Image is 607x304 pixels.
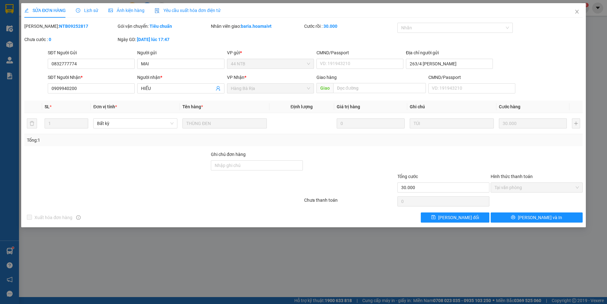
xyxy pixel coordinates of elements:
input: Địa chỉ của người gửi [406,59,493,69]
span: Tổng cước [397,174,418,179]
div: SĐT Người Gửi [48,49,135,56]
div: Gói vận chuyển: [118,23,210,30]
input: VD: Bàn, Ghế [182,118,267,128]
span: Cước hàng [499,104,520,109]
span: [PERSON_NAME] và In [518,214,562,221]
div: Chưa thanh toán [303,197,397,208]
b: 0 [49,37,51,42]
button: save[PERSON_NAME] đổi [421,212,489,223]
span: Xuất hóa đơn hàng [32,214,75,221]
button: Close [568,3,586,21]
div: VP gửi [227,49,314,56]
input: 0 [499,118,567,128]
div: SĐT Người Nhận [48,74,135,81]
span: 44 NTB [231,59,310,69]
span: Lịch sử [76,8,98,13]
b: Tiêu chuẩn [150,24,172,29]
span: Tên hàng [182,104,203,109]
span: save [431,215,436,220]
span: edit [24,8,29,13]
span: Giao [316,83,333,93]
span: Yêu cầu xuất hóa đơn điện tử [155,8,221,13]
div: CMND/Passport [428,74,515,81]
span: Định lượng [291,104,313,109]
b: 30.000 [323,24,337,29]
b: NTB09252817 [59,24,88,29]
span: VP Nhận [227,75,244,80]
span: Bất kỳ [97,119,174,128]
span: Hàng Bà Rịa [231,84,310,93]
th: Ghi chú [407,101,496,113]
div: Người nhận [137,74,224,81]
input: Ghi chú đơn hàng [211,160,303,170]
span: Giá trị hàng [337,104,360,109]
button: plus [572,118,580,128]
div: Cước rồi : [304,23,396,30]
div: Ngày GD: [118,36,210,43]
span: SỬA ĐƠN HÀNG [24,8,66,13]
input: Ghi Chú [410,118,494,128]
span: printer [511,215,515,220]
span: Ảnh kiện hàng [108,8,144,13]
span: clock-circle [76,8,80,13]
div: CMND/Passport [316,49,403,56]
img: icon [155,8,160,13]
label: Ghi chú đơn hàng [211,152,246,157]
input: 0 [337,118,405,128]
span: close [574,9,579,14]
div: [PERSON_NAME]: [24,23,116,30]
span: Tại văn phòng [494,183,579,192]
span: SL [45,104,50,109]
b: baria.hoamaivt [241,24,272,29]
div: Tổng: 1 [27,137,234,144]
span: Đơn vị tính [93,104,117,109]
span: user-add [216,86,221,91]
input: Dọc đường [333,83,426,93]
label: Hình thức thanh toán [491,174,533,179]
div: Nhân viên giao: [211,23,303,30]
span: picture [108,8,113,13]
button: printer[PERSON_NAME] và In [491,212,583,223]
div: Địa chỉ người gửi [406,49,493,56]
span: Giao hàng [316,75,337,80]
div: Chưa cước : [24,36,116,43]
b: [DATE] lúc 17:47 [137,37,169,42]
button: delete [27,118,37,128]
span: [PERSON_NAME] đổi [438,214,479,221]
span: info-circle [76,215,81,220]
div: Người gửi [137,49,224,56]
